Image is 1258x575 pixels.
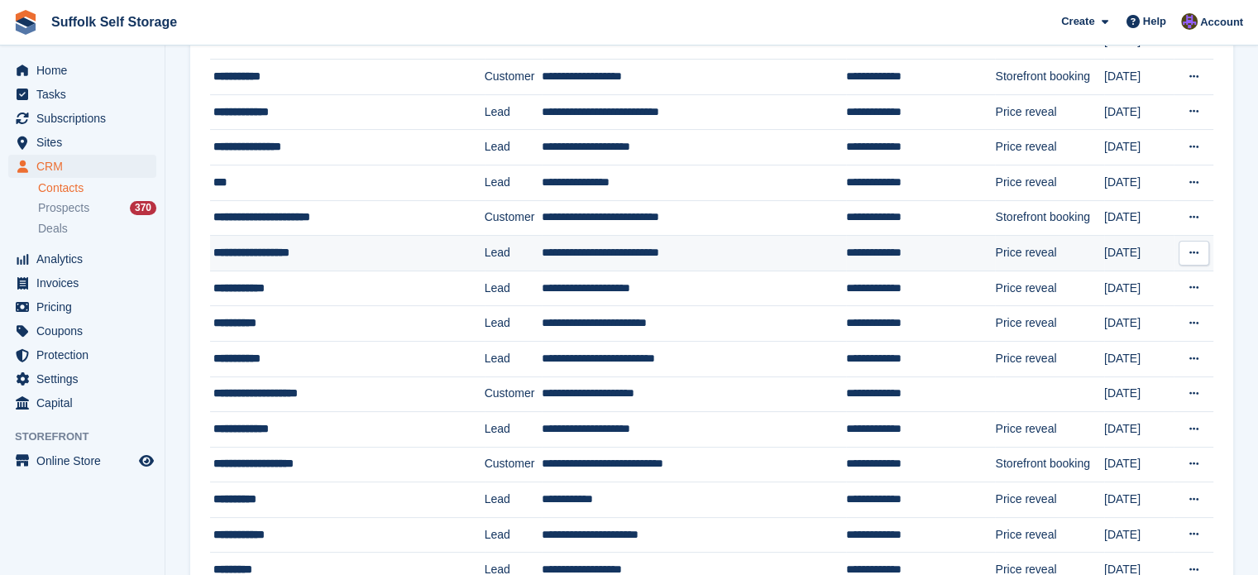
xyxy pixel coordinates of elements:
[38,200,89,216] span: Prospects
[485,517,543,553] td: Lead
[485,447,543,482] td: Customer
[1104,306,1174,342] td: [DATE]
[8,343,156,367] a: menu
[38,180,156,196] a: Contacts
[995,236,1103,271] td: Price reveal
[485,200,543,236] td: Customer
[36,343,136,367] span: Protection
[485,165,543,200] td: Lead
[38,199,156,217] a: Prospects 370
[485,341,543,376] td: Lead
[1104,94,1174,130] td: [DATE]
[13,10,38,35] img: stora-icon-8386f47178a22dfd0bd8f6a31ec36ba5ce8667c1dd55bd0f319d3a0aa187defe.svg
[485,271,543,306] td: Lead
[36,319,136,343] span: Coupons
[8,155,156,178] a: menu
[995,165,1103,200] td: Price reveal
[36,107,136,130] span: Subscriptions
[485,412,543,448] td: Lead
[8,107,156,130] a: menu
[485,130,543,165] td: Lead
[8,391,156,414] a: menu
[36,155,136,178] span: CRM
[1200,14,1243,31] span: Account
[1143,13,1166,30] span: Help
[995,306,1103,342] td: Price reveal
[1061,13,1094,30] span: Create
[36,449,136,472] span: Online Store
[995,412,1103,448] td: Price reveal
[995,341,1103,376] td: Price reveal
[38,221,68,237] span: Deals
[1104,200,1174,236] td: [DATE]
[1104,236,1174,271] td: [DATE]
[1104,412,1174,448] td: [DATE]
[15,429,165,445] span: Storefront
[995,271,1103,306] td: Price reveal
[8,449,156,472] a: menu
[8,131,156,154] a: menu
[36,367,136,391] span: Settings
[485,236,543,271] td: Lead
[8,59,156,82] a: menu
[8,295,156,319] a: menu
[8,271,156,295] a: menu
[995,482,1103,518] td: Price reveal
[36,391,136,414] span: Capital
[1104,447,1174,482] td: [DATE]
[1181,13,1198,30] img: Emma
[1104,271,1174,306] td: [DATE]
[485,94,543,130] td: Lead
[45,8,184,36] a: Suffolk Self Storage
[995,130,1103,165] td: Price reveal
[995,94,1103,130] td: Price reveal
[8,367,156,391] a: menu
[130,201,156,215] div: 370
[1104,130,1174,165] td: [DATE]
[8,83,156,106] a: menu
[8,247,156,271] a: menu
[1104,376,1174,412] td: [DATE]
[36,83,136,106] span: Tasks
[485,482,543,518] td: Lead
[995,60,1103,95] td: Storefront booking
[995,517,1103,553] td: Price reveal
[995,447,1103,482] td: Storefront booking
[36,131,136,154] span: Sites
[36,271,136,295] span: Invoices
[36,295,136,319] span: Pricing
[36,59,136,82] span: Home
[485,306,543,342] td: Lead
[36,247,136,271] span: Analytics
[136,451,156,471] a: Preview store
[8,319,156,343] a: menu
[485,376,543,412] td: Customer
[1104,482,1174,518] td: [DATE]
[995,200,1103,236] td: Storefront booking
[1104,341,1174,376] td: [DATE]
[1104,165,1174,200] td: [DATE]
[38,220,156,237] a: Deals
[1104,60,1174,95] td: [DATE]
[485,60,543,95] td: Customer
[1104,517,1174,553] td: [DATE]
